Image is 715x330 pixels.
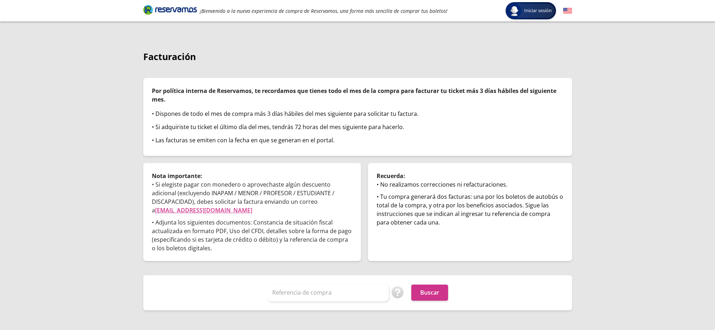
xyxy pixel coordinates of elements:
[155,206,252,214] a: [EMAIL_ADDRESS][DOMAIN_NAME]
[563,6,572,15] button: English
[152,218,352,252] p: • Adjunta los siguientes documentos: Constancia de situación fiscal actualizada en formato PDF, U...
[411,285,448,301] button: Buscar
[377,192,563,227] div: • Tu compra generará dos facturas: una por los boletos de autobús o total de la compra, y otra po...
[143,4,197,15] i: Brand Logo
[152,180,352,215] p: • Si elegiste pagar con monedero o aprovechaste algún descuento adicional (excluyendo INAPAM / ME...
[521,7,555,14] span: Iniciar sesión
[200,8,447,14] em: ¡Bienvenido a la nueva experiencia de compra de Reservamos, una forma más sencilla de comprar tus...
[152,87,563,104] p: Por política interna de Reservamos, te recordamos que tienes todo el mes de la compra para factur...
[152,136,563,144] div: • Las facturas se emiten con la fecha en que se generan en el portal.
[152,123,563,131] div: • Si adquiriste tu ticket el último día del mes, tendrás 72 horas del mes siguiente para hacerlo.
[152,172,352,180] p: Nota importante:
[377,172,563,180] p: Recuerda:
[152,109,563,118] div: • Dispones de todo el mes de compra más 3 días hábiles del mes siguiente para solicitar tu factura.
[143,4,197,17] a: Brand Logo
[143,50,572,64] p: Facturación
[377,180,563,189] div: • No realizamos correcciones ni refacturaciones.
